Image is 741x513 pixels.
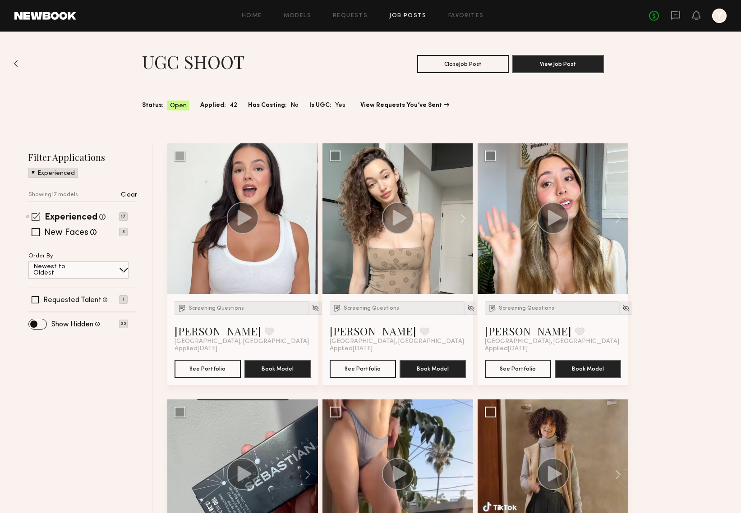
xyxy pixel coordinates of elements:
[360,102,449,109] a: View Requests You’ve Sent
[175,360,241,378] button: See Portfolio
[142,50,244,73] h1: UGC SHOOT
[175,338,309,345] span: [GEOGRAPHIC_DATA], [GEOGRAPHIC_DATA]
[485,360,551,378] button: See Portfolio
[248,101,287,110] span: Has Casting:
[28,192,78,198] p: Showing 17 models
[555,360,621,378] button: Book Model
[330,345,466,353] div: Applied [DATE]
[400,360,466,378] button: Book Model
[555,364,621,372] a: Book Model
[244,364,311,372] a: Book Model
[309,101,331,110] span: Is UGC:
[284,13,311,19] a: Models
[335,101,345,110] span: Yes
[290,101,299,110] span: No
[51,321,93,328] label: Show Hidden
[175,345,311,353] div: Applied [DATE]
[200,101,226,110] span: Applied:
[170,101,187,110] span: Open
[417,55,509,73] button: CloseJob Post
[189,306,244,311] span: Screening Questions
[45,213,97,222] label: Experienced
[333,13,368,19] a: Requests
[175,324,261,338] a: [PERSON_NAME]
[119,228,128,236] p: 3
[488,303,497,312] img: Submission Icon
[44,229,88,238] label: New Faces
[244,360,311,378] button: Book Model
[330,324,416,338] a: [PERSON_NAME]
[330,338,464,345] span: [GEOGRAPHIC_DATA], [GEOGRAPHIC_DATA]
[43,297,101,304] label: Requested Talent
[622,304,630,312] img: Unhide Model
[178,303,187,312] img: Submission Icon
[28,253,53,259] p: Order By
[467,304,474,312] img: Unhide Model
[448,13,484,19] a: Favorites
[14,60,18,67] img: Back to previous page
[37,170,75,177] p: Experienced
[230,101,237,110] span: 42
[312,304,319,312] img: Unhide Model
[499,306,554,311] span: Screening Questions
[119,212,128,221] p: 17
[485,338,619,345] span: [GEOGRAPHIC_DATA], [GEOGRAPHIC_DATA]
[28,151,137,163] h2: Filter Applications
[119,320,128,328] p: 22
[142,101,164,110] span: Status:
[33,264,87,276] p: Newest to Oldest
[242,13,262,19] a: Home
[485,345,621,353] div: Applied [DATE]
[330,360,396,378] button: See Portfolio
[333,303,342,312] img: Submission Icon
[485,324,571,338] a: [PERSON_NAME]
[389,13,427,19] a: Job Posts
[344,306,399,311] span: Screening Questions
[119,295,128,304] p: 1
[712,9,727,23] a: Y
[400,364,466,372] a: Book Model
[512,55,604,73] button: View Job Post
[121,192,137,198] p: Clear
